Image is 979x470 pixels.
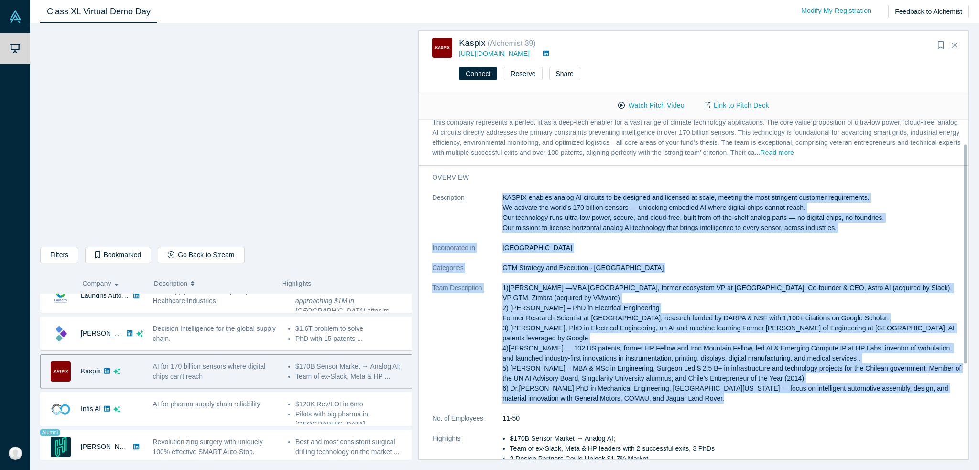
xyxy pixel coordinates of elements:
dd: 11-50 [502,414,962,424]
li: $170B Sensor Market → Analog AI; [510,434,962,444]
span: Company [83,273,111,294]
button: Reserve [504,67,542,80]
em: $2T Massive TAM and Beachhead. approaching $1M in [GEOGRAPHIC_DATA] after its ... [295,287,400,315]
dt: Description [432,193,502,243]
button: Bookmark [934,39,947,52]
a: Kaspix [459,38,486,48]
a: Class XL Virtual Demo Day [40,0,157,23]
dd: [GEOGRAPHIC_DATA] [502,243,962,253]
li: 2 Design Partners Could Unlock $1.7% Market [510,454,962,464]
li: PhD with 15 patents ... [295,334,413,344]
a: [PERSON_NAME] Surgical [81,443,162,450]
img: Infis AI's Logo [51,399,71,419]
svg: dsa ai sparkles [113,406,120,413]
a: Laundris Autonomous Inventory Management [81,292,216,299]
li: Team of ex-Slack, Meta & HP leaders with 2 successful exits, 3 PhDs [510,444,962,454]
button: Connect [459,67,497,80]
p: KASPIX enables analog AI circuits to be designed and licensed at scale, meeting the most stringen... [502,193,962,233]
button: Share [549,67,580,80]
img: Kaspix's Logo [432,38,452,58]
p: This company represents a perfect fit as a deep-tech enabler for a vast range of climate technolo... [419,111,976,165]
dt: No. of Employees [432,414,502,434]
li: Pilots with big pharma in [GEOGRAPHIC_DATA] ... [295,409,413,429]
li: $170B Sensor Market → Analog AI; [295,361,413,372]
li: Best and most consistent surgical drilling technology on the market ... [295,437,413,457]
iframe: Zeehub AI [41,31,411,240]
button: Read more [760,148,794,159]
span: AI + Supply Chain for Hospitality and Healthcare Industries [153,287,262,305]
button: Company [83,273,144,294]
a: [URL][DOMAIN_NAME] [459,50,530,57]
a: Link to Pitch Deck [695,97,779,114]
span: GTM Strategy and Execution · [GEOGRAPHIC_DATA] [502,264,664,272]
dt: Team Description [432,283,502,414]
button: Close [947,38,962,53]
li: $120K Rev/LOI in 6mo [295,399,413,409]
li: $1.6T problem to solve [295,324,413,334]
span: Description [154,273,187,294]
img: Kimaru AI's Logo [51,324,71,344]
img: Alchemist Vault Logo [9,10,22,23]
span: AI for 170 billion sensors where digital chips can't reach [153,362,266,380]
span: Highlights [282,280,311,287]
span: AI for pharma supply chain reliability [153,400,261,408]
button: Feedback to Alchemist [888,5,969,18]
img: Hubly Surgical's Logo [51,437,71,457]
a: Modify My Registration [791,2,881,19]
button: Filters [40,247,78,263]
img: Laundris Autonomous Inventory Management's Logo [51,286,71,306]
button: Go Back to Stream [158,247,244,263]
dt: Categories [432,263,502,283]
span: Alumni [40,429,60,436]
svg: dsa ai sparkles [136,330,143,337]
a: [PERSON_NAME] [81,329,136,337]
span: Revolutionizing surgery with uniquely 100% effective SMART Auto-Stop. [153,438,263,456]
button: Bookmarked [85,247,151,263]
img: Kaspix's Logo [51,361,71,382]
small: ( Alchemist 39 ) [488,39,536,47]
img: Vlad Stoicescu's Account [9,447,22,460]
p: 1)[PERSON_NAME] —MBA [GEOGRAPHIC_DATA], former ecosystem VP at [GEOGRAPHIC_DATA]. Co-founder & CE... [502,283,962,404]
a: Infis AI [81,405,101,413]
dt: Incorporated in [432,243,502,263]
li: Team of ex-Slack, Meta & HP ... [295,372,413,382]
a: Kaspix [81,367,101,375]
button: Watch Pitch Video [608,97,694,114]
h3: overview [432,173,949,183]
svg: dsa ai sparkles [113,368,120,375]
button: Description [154,273,272,294]
span: Decision Intelligence for the global supply chain. [153,325,276,342]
